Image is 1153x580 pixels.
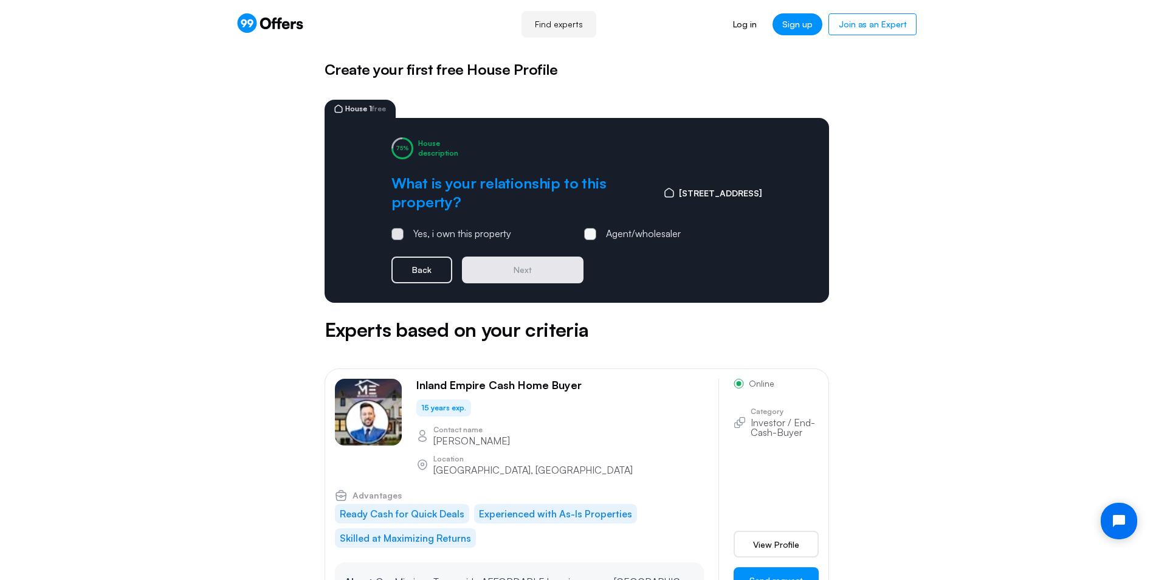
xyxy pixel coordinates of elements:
[416,399,471,416] div: 15 years exp.
[474,504,637,523] li: Experienced with As-Is Properties
[325,58,829,80] h5: Create your first free House Profile
[751,408,819,415] p: Category
[416,379,582,392] p: Inland Empire Cash Home Buyer
[751,418,819,437] p: Investor / End-Cash-Buyer
[335,528,476,548] li: Skilled at Maximizing Returns
[749,379,774,388] span: Online
[828,13,917,35] a: Join as an Expert
[753,539,799,551] span: View Profile
[335,504,469,523] li: Ready Cash for Quick Deals
[353,491,402,500] span: Advantages
[433,455,633,463] p: Location
[335,379,402,446] img: Scott Gee
[606,226,681,242] div: Agent/wholesaler
[773,13,822,35] a: Sign up
[433,426,510,433] p: Contact name
[433,436,510,446] p: [PERSON_NAME]
[325,315,829,344] h5: Experts based on your criteria
[413,226,511,242] div: Yes, i own this property
[723,13,766,35] a: Log in
[391,257,452,283] button: Back
[433,465,633,475] p: [GEOGRAPHIC_DATA], [GEOGRAPHIC_DATA]
[391,174,645,212] h2: What is your relationship to this property?
[679,187,762,200] span: [STREET_ADDRESS]
[521,11,596,38] a: Find experts
[345,105,386,112] span: House 1
[462,257,583,283] button: Next
[372,104,386,113] span: free
[734,531,819,558] a: View Profile
[418,139,458,157] div: House description
[1090,492,1148,550] iframe: Tidio Chat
